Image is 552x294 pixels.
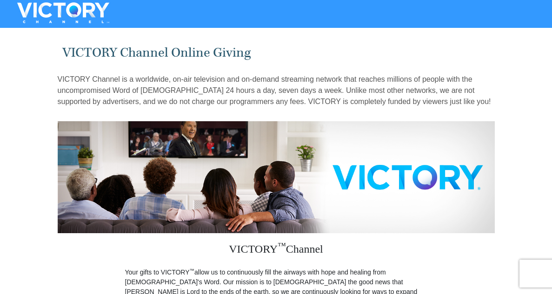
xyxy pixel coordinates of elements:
[5,2,121,23] img: VICTORYTHON - VICTORY Channel
[125,233,427,268] h3: VICTORY Channel
[58,74,495,107] p: VICTORY Channel is a worldwide, on-air television and on-demand streaming network that reaches mi...
[278,241,286,250] sup: ™
[62,45,490,60] h1: VICTORY Channel Online Giving
[190,268,195,273] sup: ™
